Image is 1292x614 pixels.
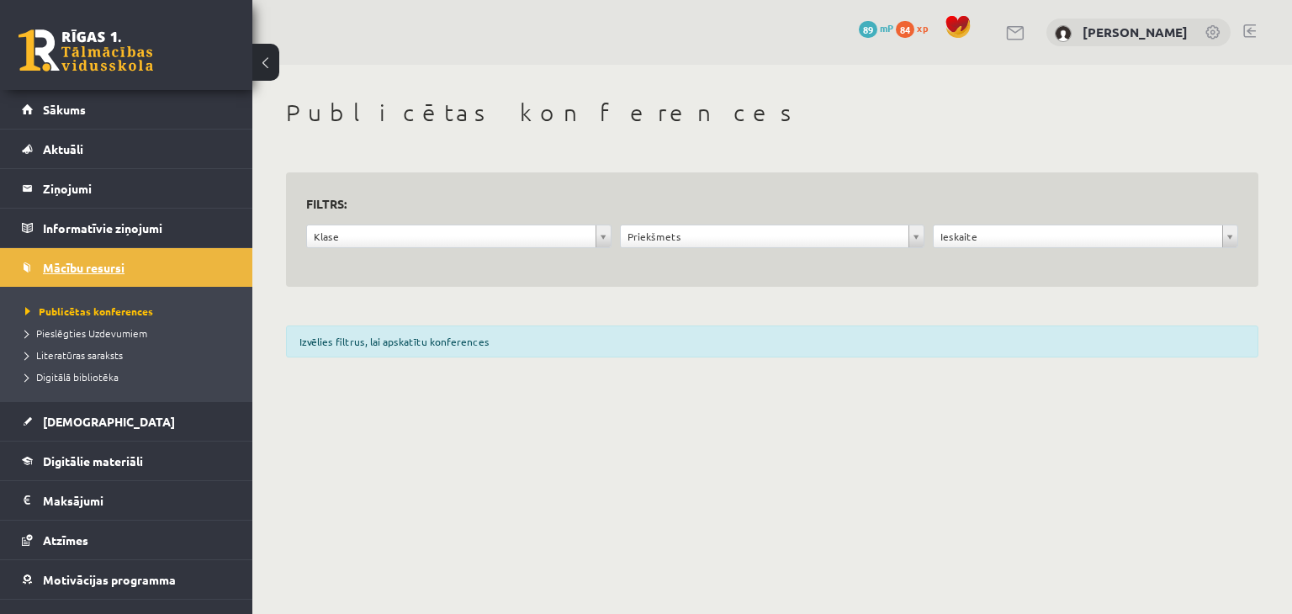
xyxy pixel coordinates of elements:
h3: Filtrs: [306,193,1218,215]
span: Digitālā bibliotēka [25,370,119,384]
span: xp [917,21,928,34]
a: Publicētas konferences [25,304,236,319]
span: Atzīmes [43,532,88,548]
span: Pieslēgties Uzdevumiem [25,326,147,340]
span: 89 [859,21,877,38]
a: [PERSON_NAME] [1083,24,1188,40]
a: Maksājumi [22,481,231,520]
a: Ieskaite [934,225,1237,247]
div: Izvēlies filtrus, lai apskatītu konferences [286,326,1258,357]
span: mP [880,21,893,34]
a: Klase [307,225,611,247]
a: Atzīmes [22,521,231,559]
a: Rīgas 1. Tālmācības vidusskola [19,29,153,71]
span: Aktuāli [43,141,83,156]
a: Pieslēgties Uzdevumiem [25,326,236,341]
a: Mācību resursi [22,248,231,287]
span: 84 [896,21,914,38]
img: Raivo Jurciks [1055,25,1072,42]
legend: Informatīvie ziņojumi [43,209,231,247]
a: 89 mP [859,21,893,34]
span: Literatūras saraksts [25,348,123,362]
span: Motivācijas programma [43,572,176,587]
legend: Ziņojumi [43,169,231,208]
a: Sākums [22,90,231,129]
a: Informatīvie ziņojumi [22,209,231,247]
h1: Publicētas konferences [286,98,1258,127]
a: Ziņojumi [22,169,231,208]
a: Priekšmets [621,225,924,247]
a: Digitālā bibliotēka [25,369,236,384]
a: Aktuāli [22,130,231,168]
span: Klase [314,225,589,247]
span: Priekšmets [627,225,903,247]
legend: Maksājumi [43,481,231,520]
span: Digitālie materiāli [43,453,143,468]
a: Literatūras saraksts [25,347,236,363]
a: 84 xp [896,21,936,34]
a: Digitālie materiāli [22,442,231,480]
a: Motivācijas programma [22,560,231,599]
span: Sākums [43,102,86,117]
span: Publicētas konferences [25,304,153,318]
span: Ieskaite [940,225,1215,247]
span: Mācību resursi [43,260,124,275]
span: [DEMOGRAPHIC_DATA] [43,414,175,429]
a: [DEMOGRAPHIC_DATA] [22,402,231,441]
